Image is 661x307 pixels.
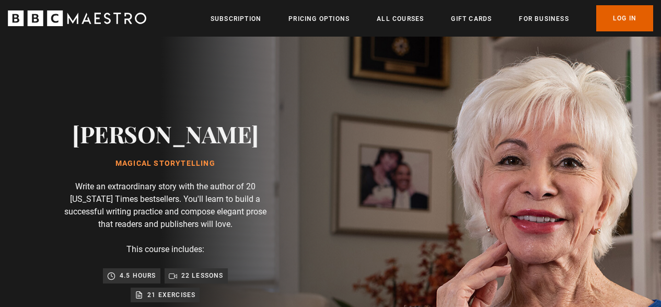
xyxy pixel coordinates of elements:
p: This course includes: [126,243,204,256]
a: For business [519,14,569,24]
a: All Courses [377,14,424,24]
h2: [PERSON_NAME] [72,120,259,147]
a: Subscription [211,14,261,24]
a: Log In [596,5,653,31]
svg: BBC Maestro [8,10,146,26]
a: Gift Cards [451,14,492,24]
a: Pricing Options [288,14,350,24]
nav: Primary [211,5,653,31]
h1: Magical Storytelling [72,160,259,168]
p: Write an extraordinary story with the author of 20 [US_STATE] Times bestsellers. You'll learn to ... [63,180,268,231]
